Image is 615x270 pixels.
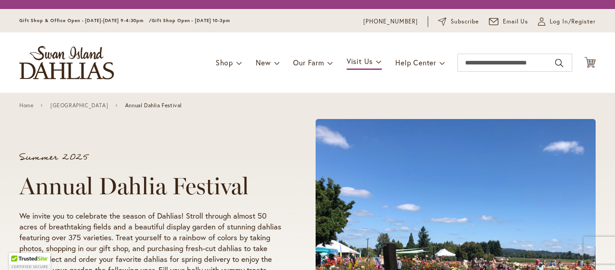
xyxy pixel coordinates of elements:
[395,58,436,67] span: Help Center
[550,17,596,26] span: Log In/Register
[19,102,33,109] a: Home
[256,58,271,67] span: New
[19,46,114,79] a: store logo
[555,56,563,70] button: Search
[50,102,108,109] a: [GEOGRAPHIC_DATA]
[538,17,596,26] a: Log In/Register
[19,173,281,200] h1: Annual Dahlia Festival
[19,18,152,23] span: Gift Shop & Office Open - [DATE]-[DATE] 9-4:30pm /
[347,56,373,66] span: Visit Us
[125,102,182,109] span: Annual Dahlia Festival
[451,17,479,26] span: Subscribe
[363,17,418,26] a: [PHONE_NUMBER]
[489,17,529,26] a: Email Us
[438,17,479,26] a: Subscribe
[503,17,529,26] span: Email Us
[216,58,233,67] span: Shop
[152,18,230,23] span: Gift Shop Open - [DATE] 10-3pm
[293,58,324,67] span: Our Farm
[19,153,281,162] p: Summer 2025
